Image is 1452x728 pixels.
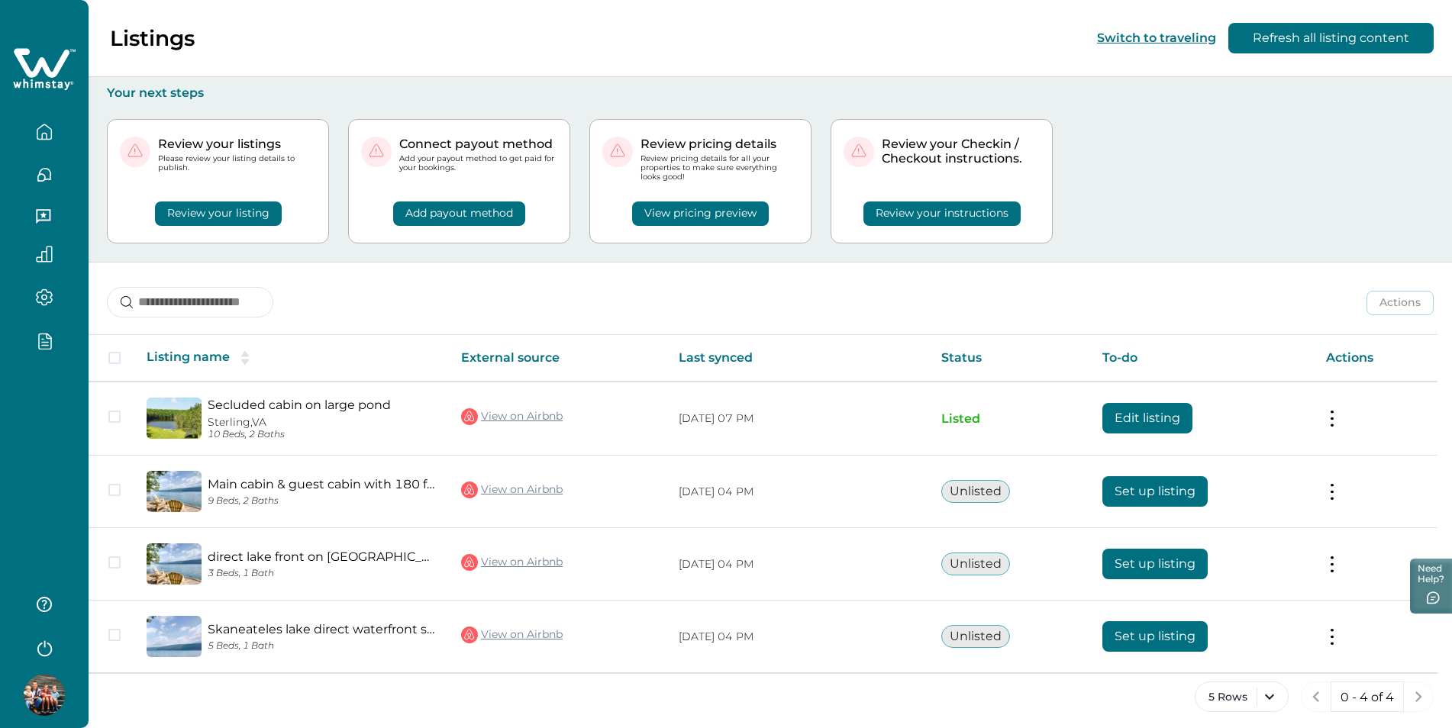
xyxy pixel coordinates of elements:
[147,398,202,439] img: propertyImage_Secluded cabin on large pond
[134,335,449,382] th: Listing name
[393,201,525,226] button: Add payout method
[863,201,1021,226] button: Review your instructions
[110,25,195,51] p: Listings
[208,568,437,579] p: 3 Beds, 1 Bath
[147,543,202,585] img: propertyImage_direct lake front on Skaneateles Lake
[461,625,563,645] a: View on Airbnb
[155,201,282,226] button: Review your listing
[941,411,1077,427] p: Listed
[1090,335,1314,382] th: To-do
[158,137,316,152] p: Review your listings
[632,201,769,226] button: View pricing preview
[461,480,563,500] a: View on Airbnb
[1102,476,1208,507] button: Set up listing
[208,429,437,440] p: 10 Beds, 2 Baths
[666,335,930,382] th: Last synced
[1366,291,1434,315] button: Actions
[929,335,1089,382] th: Status
[679,411,918,427] p: [DATE] 07 PM
[208,640,437,652] p: 5 Beds, 1 Bath
[679,485,918,500] p: [DATE] 04 PM
[208,549,437,564] a: direct lake front on [GEOGRAPHIC_DATA]
[208,622,437,636] a: Skaneateles lake direct waterfront sleeps 8
[208,398,437,412] a: Secluded cabin on large pond
[941,480,1010,503] button: Unlisted
[147,616,202,657] img: propertyImage_Skaneateles lake direct waterfront sleeps 8
[399,154,557,172] p: Add your payout method to get paid for your bookings.
[461,552,563,572] a: View on Airbnb
[461,407,563,427] a: View on Airbnb
[1403,681,1434,712] button: next page
[679,557,918,572] p: [DATE] 04 PM
[640,137,799,152] p: Review pricing details
[1097,31,1216,45] button: Switch to traveling
[107,85,1434,101] p: Your next steps
[1228,23,1434,53] button: Refresh all listing content
[1102,621,1208,652] button: Set up listing
[1102,403,1192,433] button: Edit listing
[1301,681,1331,712] button: previous page
[158,154,316,172] p: Please review your listing details to publish.
[882,137,1040,166] p: Review your Checkin / Checkout instructions.
[208,416,437,429] p: Sterling, VA
[147,471,202,512] img: propertyImage_Main cabin & guest cabin with 180 ft of shoreline
[230,350,260,366] button: sorting
[208,477,437,491] a: Main cabin & guest cabin with 180 ft of shoreline
[941,552,1010,575] button: Unlisted
[1102,549,1208,579] button: Set up listing
[1331,681,1404,712] button: 0 - 4 of 4
[208,495,437,507] p: 9 Beds, 2 Baths
[679,630,918,645] p: [DATE] 04 PM
[941,625,1010,648] button: Unlisted
[1341,690,1394,705] p: 0 - 4 of 4
[24,675,65,716] img: Whimstay Host
[449,335,666,382] th: External source
[640,154,799,182] p: Review pricing details for all your properties to make sure everything looks good!
[1314,335,1437,382] th: Actions
[1195,681,1289,712] button: 5 Rows
[399,137,557,152] p: Connect payout method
